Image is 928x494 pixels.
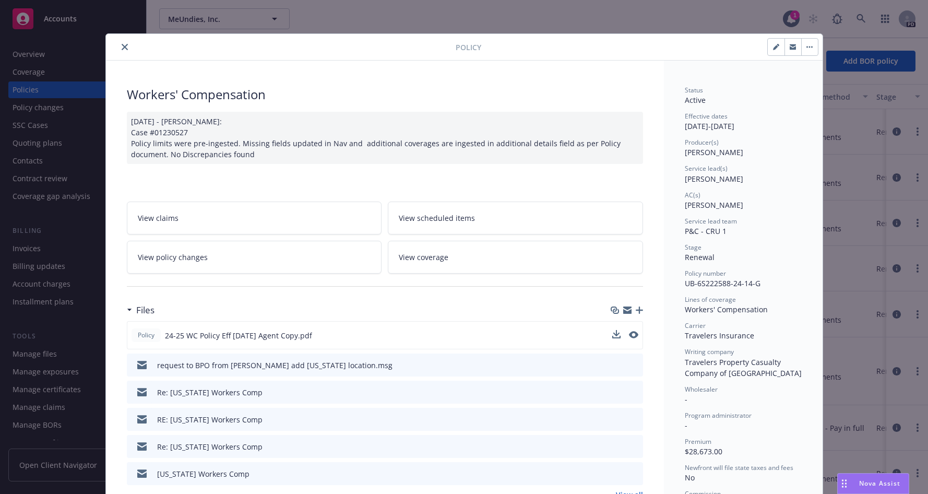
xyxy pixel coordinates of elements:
[613,360,621,371] button: download file
[685,357,802,378] span: Travelers Property Casualty Company of [GEOGRAPHIC_DATA]
[157,387,263,398] div: Re: [US_STATE] Workers Comp
[127,303,154,317] div: Files
[838,474,851,493] div: Drag to move
[629,360,639,371] button: preview file
[127,112,643,164] div: [DATE] - [PERSON_NAME]: Case #01230527 Policy limits were pre-ingested. Missing fields updated in...
[612,330,621,341] button: download file
[157,360,392,371] div: request to BPO from [PERSON_NAME] add [US_STATE] location.msg
[685,147,743,157] span: [PERSON_NAME]
[685,394,687,404] span: -
[685,86,703,95] span: Status
[685,278,760,288] span: UB-6S222588-24-14-G
[612,330,621,338] button: download file
[685,420,687,430] span: -
[629,441,639,452] button: preview file
[136,303,154,317] h3: Files
[685,200,743,210] span: [PERSON_NAME]
[685,174,743,184] span: [PERSON_NAME]
[837,473,909,494] button: Nova Assist
[685,252,715,262] span: Renewal
[685,331,754,340] span: Travelers Insurance
[685,112,728,121] span: Effective dates
[685,347,734,356] span: Writing company
[685,385,718,394] span: Wholesaler
[685,191,700,199] span: AC(s)
[157,468,249,479] div: [US_STATE] Workers Comp
[685,411,752,420] span: Program administrator
[629,387,639,398] button: preview file
[136,331,157,340] span: Policy
[613,468,621,479] button: download file
[859,479,900,488] span: Nova Assist
[388,202,643,234] a: View scheduled items
[685,164,728,173] span: Service lead(s)
[138,213,179,224] span: View claims
[685,463,793,472] span: Newfront will file state taxes and fees
[685,226,727,236] span: P&C - CRU 1
[685,321,706,330] span: Carrier
[685,269,726,278] span: Policy number
[118,41,131,53] button: close
[388,241,643,274] a: View coverage
[127,86,643,103] div: Workers' Compensation
[685,304,768,314] span: Workers' Compensation
[629,468,639,479] button: preview file
[165,330,312,341] span: 24-25 WC Policy Eff [DATE] Agent Copy.pdf
[685,295,736,304] span: Lines of coverage
[685,437,711,446] span: Premium
[157,414,263,425] div: RE: [US_STATE] Workers Comp
[629,414,639,425] button: preview file
[685,95,706,105] span: Active
[629,331,638,338] button: preview file
[685,112,802,132] div: [DATE] - [DATE]
[613,387,621,398] button: download file
[613,441,621,452] button: download file
[127,202,382,234] a: View claims
[157,441,263,452] div: Re: [US_STATE] Workers Comp
[629,330,638,341] button: preview file
[613,414,621,425] button: download file
[399,252,448,263] span: View coverage
[685,217,737,226] span: Service lead team
[127,241,382,274] a: View policy changes
[399,213,475,224] span: View scheduled items
[685,473,695,483] span: No
[138,252,208,263] span: View policy changes
[456,42,481,53] span: Policy
[685,138,719,147] span: Producer(s)
[685,446,722,456] span: $28,673.00
[685,243,701,252] span: Stage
